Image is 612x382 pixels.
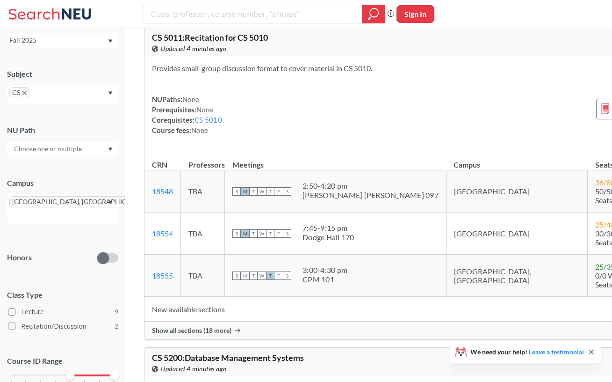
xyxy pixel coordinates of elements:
[274,272,283,280] span: F
[266,229,274,238] span: T
[7,290,118,300] span: Class Type
[8,306,118,318] label: Lecture
[362,5,385,23] div: magnifying glass
[181,170,225,213] td: TBA
[232,272,241,280] span: S
[446,255,588,297] td: [GEOGRAPHIC_DATA], [GEOGRAPHIC_DATA]
[152,271,173,280] a: 18555
[9,87,29,98] span: CSX to remove pill
[7,252,32,263] p: Honors
[249,272,258,280] span: T
[274,229,283,238] span: F
[266,272,274,280] span: T
[258,229,266,238] span: W
[152,229,173,238] a: 18554
[7,33,118,48] div: Fall 2025Dropdown arrow
[368,7,379,21] svg: magnifying glass
[225,150,446,170] th: Meetings
[232,229,241,238] span: S
[302,181,439,191] div: 2:50 - 4:20 pm
[152,160,167,170] div: CRN
[196,105,213,114] span: None
[249,187,258,196] span: T
[108,200,113,204] svg: Dropdown arrow
[9,143,88,154] input: Choose one or multiple
[241,187,249,196] span: M
[152,326,231,335] span: Show all sections (18 more)
[7,178,118,188] div: Campus
[266,187,274,196] span: T
[181,150,225,170] th: Professors
[302,265,347,275] div: 3:00 - 4:30 pm
[181,255,225,297] td: TBA
[194,116,222,124] a: CS 5010
[302,275,347,284] div: CPM 101
[283,187,291,196] span: S
[241,229,249,238] span: M
[7,69,118,79] div: Subject
[7,141,118,157] div: Dropdown arrow
[274,187,283,196] span: F
[152,32,268,43] span: CS 5011 : Recitation for CS 5010
[152,94,222,135] div: NUPaths: Prerequisites: Corequisites: Course fees:
[241,272,249,280] span: M
[108,91,113,95] svg: Dropdown arrow
[283,272,291,280] span: S
[108,147,113,151] svg: Dropdown arrow
[249,229,258,238] span: T
[108,39,113,43] svg: Dropdown arrow
[191,126,208,134] span: None
[258,272,266,280] span: W
[152,187,173,196] a: 18548
[181,213,225,255] td: TBA
[302,233,354,242] div: Dodge Hall 170
[115,307,118,317] span: 9
[396,5,434,23] button: Sign In
[7,194,118,224] div: [GEOGRAPHIC_DATA], [GEOGRAPHIC_DATA]X to remove pillDropdown arrow
[9,196,158,207] span: [GEOGRAPHIC_DATA], [GEOGRAPHIC_DATA]X to remove pill
[258,187,266,196] span: W
[302,191,439,200] div: [PERSON_NAME] [PERSON_NAME] 097
[302,223,354,233] div: 7:45 - 9:15 pm
[161,364,227,374] span: Updated 4 minutes ago
[446,150,588,170] th: Campus
[8,320,118,332] label: Recitation/Discussion
[232,187,241,196] span: S
[7,125,118,135] div: NU Path
[182,95,199,103] span: None
[152,353,304,363] span: CS 5200 : Database Management Systems
[115,321,118,331] span: 2
[446,170,588,213] td: [GEOGRAPHIC_DATA]
[446,213,588,255] td: [GEOGRAPHIC_DATA]
[283,229,291,238] span: S
[529,348,584,356] a: Leave a testimonial
[161,44,227,54] span: Updated 4 minutes ago
[22,91,27,95] svg: X to remove pill
[7,85,118,104] div: CSX to remove pillDropdown arrow
[470,349,584,355] span: We need your help!
[150,6,355,22] input: Class, professor, course number, "phrase"
[7,356,118,367] p: Course ID Range
[9,35,107,45] div: Fall 2025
